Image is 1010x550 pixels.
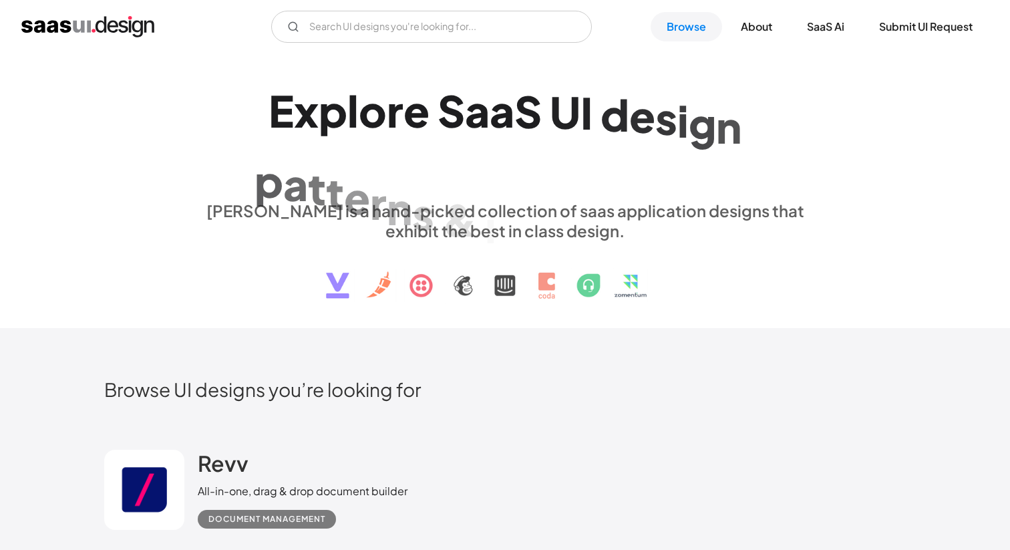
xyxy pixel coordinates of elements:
div: n [716,100,741,152]
a: Revv [198,450,248,483]
form: Email Form [271,11,592,43]
div: d [601,88,629,140]
div: & [442,194,477,246]
div: Document Management [208,511,325,527]
div: e [344,172,370,223]
div: e [403,85,430,136]
div: o [359,85,387,136]
div: x [294,85,319,136]
a: About [725,12,788,41]
div: s [655,92,677,144]
div: p [319,85,347,136]
div: a [490,85,514,136]
a: Browse [651,12,722,41]
div: t [308,163,326,215]
div: E [269,85,294,136]
a: home [21,16,154,37]
div: e [629,90,655,142]
div: l [347,85,359,136]
div: n [387,182,412,234]
div: t [326,167,344,219]
a: SaaS Ai [791,12,860,41]
div: g [689,97,716,148]
a: Submit UI Request [863,12,989,41]
div: [PERSON_NAME] is a hand-picked collection of saas application designs that exhibit the best in cl... [198,200,812,241]
div: i [485,200,496,252]
div: U [550,86,580,137]
div: a [465,85,490,136]
img: text, icon, saas logo [303,241,707,310]
div: i [677,94,689,146]
div: s [412,188,434,240]
div: S [514,85,542,136]
div: r [370,177,387,229]
div: S [438,85,465,136]
div: I [580,87,593,138]
h2: Revv [198,450,248,476]
h2: Browse UI designs you’re looking for [104,378,906,401]
h1: Explore SaaS UI design patterns & interactions. [198,85,812,188]
div: p [255,155,283,207]
div: r [387,85,403,136]
input: Search UI designs you're looking for... [271,11,592,43]
div: a [283,159,308,211]
div: All-in-one, drag & drop document builder [198,483,407,499]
